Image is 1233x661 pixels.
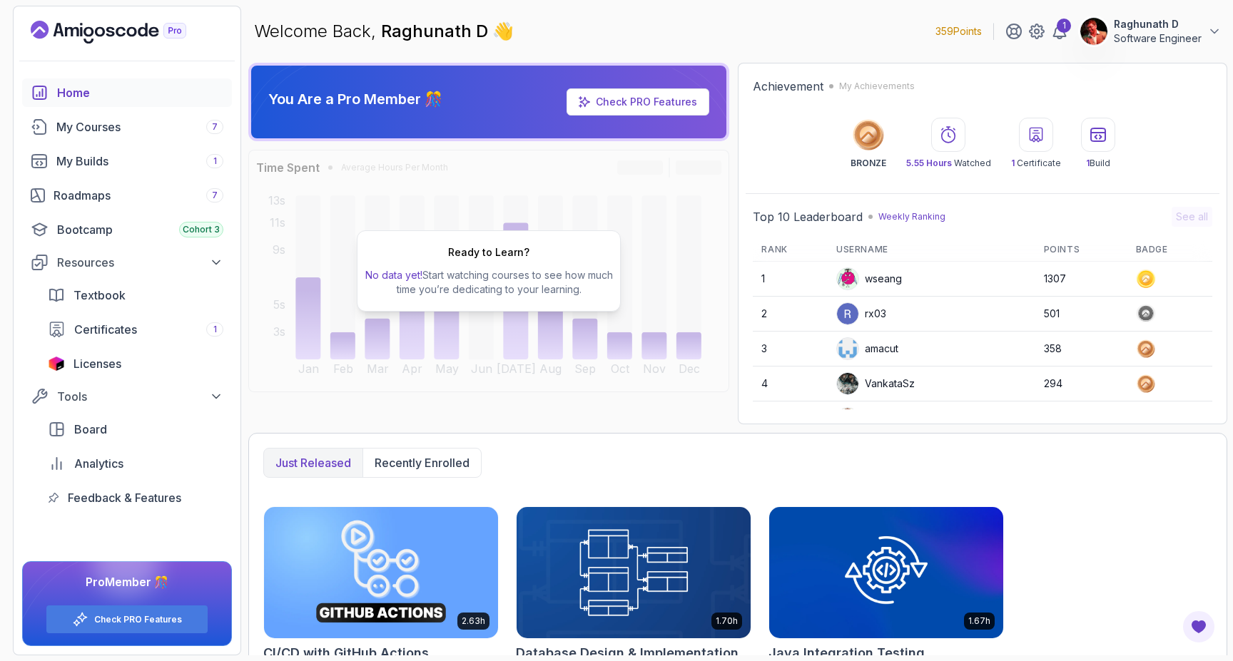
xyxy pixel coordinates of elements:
button: Just released [264,449,362,477]
span: 7 [212,190,218,201]
p: Weekly Ranking [878,211,945,222]
p: 1.70h [716,615,738,627]
th: Rank [753,238,828,262]
h2: Ready to Learn? [448,245,529,260]
a: home [22,78,232,107]
span: No data yet! [365,269,422,281]
div: My Builds [56,153,223,170]
a: courses [22,113,232,141]
span: Cohort 3 [183,224,220,235]
span: Feedback & Features [68,489,181,506]
div: VankataSz [836,372,915,395]
a: Check PRO Features [596,96,697,108]
p: Start watching courses to see how much time you’re dedicating to your learning. [363,268,614,297]
a: feedback [39,483,232,512]
span: Raghunath D [381,21,492,41]
td: 4 [753,367,828,401]
a: bootcamp [22,215,232,244]
img: CI/CD with GitHub Actions card [264,507,498,638]
td: 271 [1035,401,1127,436]
img: user profile image [1080,18,1107,45]
div: amacut [836,337,898,360]
p: Just released [275,454,351,471]
button: Open Feedback Button [1182,610,1216,644]
th: Badge [1127,238,1212,262]
td: 1307 [1035,262,1127,297]
p: My Achievements [839,81,915,92]
button: See all [1172,207,1212,227]
span: Textbook [73,287,126,304]
a: analytics [39,449,232,478]
span: 1 [213,155,217,167]
span: 7 [212,121,218,133]
span: Board [74,421,107,438]
a: builds [22,147,232,175]
a: textbook [39,281,232,309]
h2: Top 10 Leaderboard [753,208,863,225]
div: Sabrina0704 [836,407,926,430]
img: default monster avatar [837,408,858,429]
span: 1 [213,324,217,335]
a: roadmaps [22,181,232,210]
div: Tools [57,388,223,405]
img: default monster avatar [837,268,858,289]
button: Recently enrolled [362,449,481,477]
button: Check PRO Features [46,605,208,634]
a: board [39,415,232,444]
div: rx03 [836,302,886,325]
p: 359 Points [935,24,982,39]
p: Certificate [1011,158,1061,169]
td: 2 [753,297,828,332]
p: Welcome Back, [254,20,514,43]
img: Java Integration Testing card [769,507,1003,638]
p: You Are a Pro Member 🎊 [268,89,442,109]
div: wseang [836,267,902,290]
p: Software Engineer [1114,31,1202,46]
p: Watched [906,158,991,169]
img: user profile image [837,373,858,394]
a: licenses [39,349,232,378]
h2: Achievement [753,78,823,95]
p: BRONZE [851,158,886,169]
td: 3 [753,332,828,367]
span: Analytics [74,455,123,472]
button: Resources [22,250,232,275]
p: 1.67h [968,615,990,627]
div: 1 [1057,19,1071,33]
a: certificates [39,315,232,344]
span: 👋 [490,17,519,46]
span: 1 [1086,158,1090,168]
img: jetbrains icon [48,357,65,371]
button: user profile imageRaghunath DSoftware Engineer [1080,17,1222,46]
span: 5.55 Hours [906,158,952,168]
a: 1 [1051,23,1068,40]
a: Check PRO Features [94,614,182,625]
th: Username [828,238,1035,262]
div: Roadmaps [54,187,223,204]
a: Check PRO Features [567,88,709,116]
span: Certificates [74,321,137,338]
img: user profile image [837,338,858,359]
a: Landing page [31,21,219,43]
span: Licenses [73,355,121,372]
th: Points [1035,238,1127,262]
div: Home [57,84,223,101]
td: 501 [1035,297,1127,332]
p: 2.63h [462,615,485,627]
img: Database Design & Implementation card [517,507,751,638]
button: Tools [22,384,232,409]
td: 294 [1035,367,1127,401]
span: 1 [1011,158,1015,168]
img: user profile image [837,303,858,324]
div: My Courses [56,118,223,135]
div: Bootcamp [57,221,223,238]
div: Resources [57,254,223,271]
p: Build [1086,158,1110,169]
p: Recently enrolled [375,454,470,471]
td: 358 [1035,332,1127,367]
p: Raghunath D [1114,17,1202,31]
td: 1 [753,262,828,297]
td: 5 [753,401,828,436]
